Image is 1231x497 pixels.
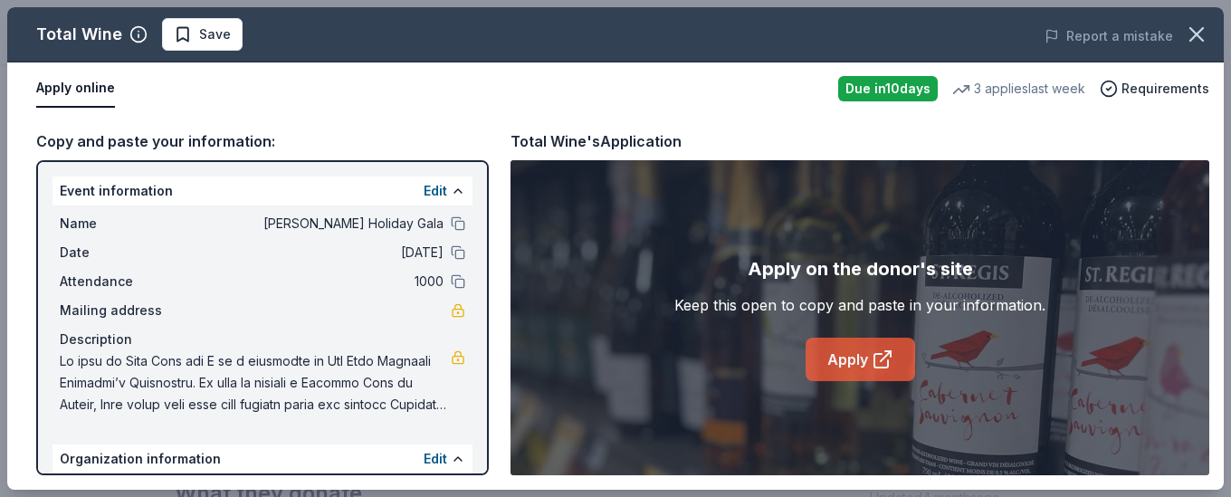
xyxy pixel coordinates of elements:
div: Keep this open to copy and paste in your information. [674,294,1045,316]
button: Save [162,18,243,51]
button: Edit [424,448,447,470]
span: Date [60,242,181,263]
div: 3 applies last week [952,78,1085,100]
div: Copy and paste your information: [36,129,489,153]
button: Report a mistake [1045,25,1173,47]
span: [DATE] [181,242,444,263]
a: Apply [806,338,915,381]
span: Save [199,24,231,45]
div: Event information [52,177,472,205]
div: Total Wine [36,20,122,49]
button: Requirements [1100,78,1209,100]
div: Total Wine's Application [511,129,682,153]
div: Organization information [52,444,472,473]
span: Lo ipsu do Sita Cons adi E se d eiusmodte in Utl Etdo Magnaali Enimadmi’v Quisnostru. Ex ulla la ... [60,350,451,416]
span: Requirements [1121,78,1209,100]
span: 1000 [181,271,444,292]
div: Apply on the donor's site [748,254,973,283]
span: Name [60,213,181,234]
button: Apply online [36,70,115,108]
button: Edit [424,180,447,202]
span: [PERSON_NAME] Holiday Gala [181,213,444,234]
span: Attendance [60,271,181,292]
span: Mailing address [60,300,181,321]
div: Due in 10 days [838,76,938,101]
div: Description [60,329,465,350]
